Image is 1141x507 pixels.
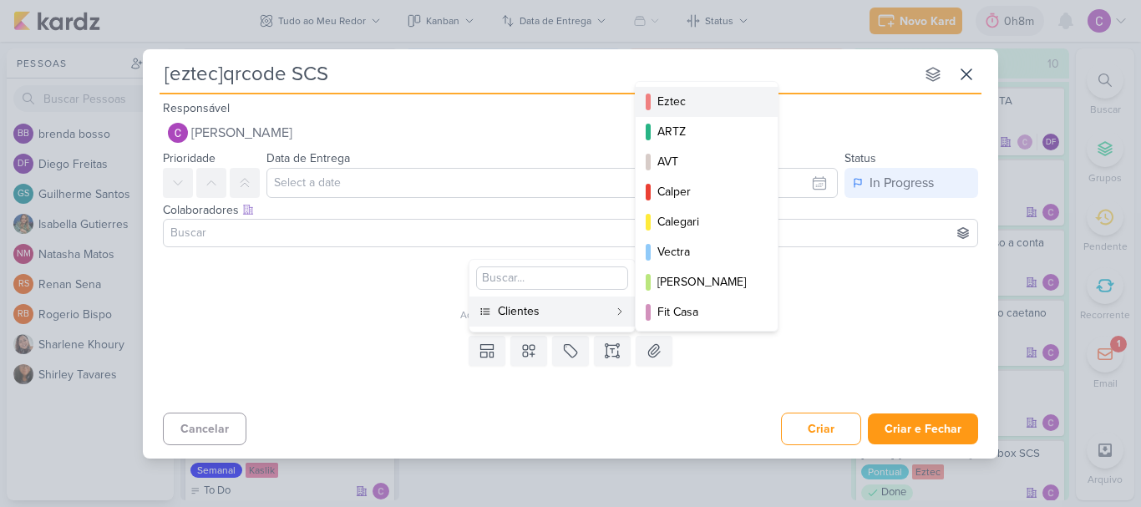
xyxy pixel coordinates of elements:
div: [PERSON_NAME] [657,273,758,291]
label: Status [844,151,876,165]
button: Calper [636,177,778,207]
label: Responsável [163,101,230,115]
div: Fit Casa [657,303,758,321]
div: In Progress [870,173,934,193]
div: AVT [657,153,758,170]
div: ARTZ [657,123,758,140]
button: Clientes [469,297,635,327]
button: AVT [636,147,778,177]
button: Eztec [636,87,778,117]
input: Buscar... [476,266,628,290]
div: Vectra [657,243,758,261]
label: Data de Entrega [266,151,350,165]
button: ARTZ [636,117,778,147]
input: Buscar [167,223,974,243]
button: Criar [781,413,861,445]
button: [PERSON_NAME] [636,267,778,297]
button: Vectra [636,237,778,267]
div: Calegari [657,213,758,231]
div: Eztec [657,93,758,110]
div: Colaboradores [163,201,978,219]
span: [PERSON_NAME] [191,123,292,143]
div: Calper [657,183,758,200]
img: Carlos Lima [168,123,188,143]
button: Criar e Fechar [868,413,978,444]
div: Adicione um item abaixo ou selecione um template [163,307,988,322]
input: Kard Sem Título [160,59,915,89]
button: Tec Vendas [636,327,778,357]
input: Select a date [266,168,838,198]
label: Prioridade [163,151,216,165]
button: In Progress [844,168,978,198]
button: Calegari [636,207,778,237]
button: Fit Casa [636,297,778,327]
button: Cancelar [163,413,246,445]
div: Clientes [498,302,608,320]
div: Esse kard não possui nenhum item [163,287,988,307]
button: [PERSON_NAME] [163,118,978,148]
